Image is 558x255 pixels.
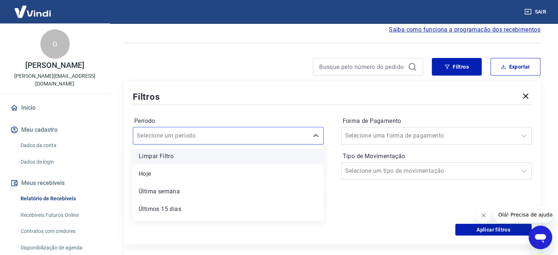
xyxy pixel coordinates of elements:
div: Últimos 30 dias [133,219,324,234]
label: Forma de Pagamento [343,117,530,125]
button: Meu cadastro [9,122,101,138]
iframe: Fechar mensagem [476,208,491,223]
a: Saiba como funciona a programação dos recebimentos [389,25,540,34]
iframe: Mensagem da empresa [494,207,552,223]
span: Olá! Precisa de ajuda? [4,5,62,11]
div: G [40,29,70,59]
label: Tipo de Movimentação [343,152,530,161]
button: Exportar [490,58,540,76]
div: Hoje [133,167,324,181]
button: Sair [523,5,549,19]
a: Relatório de Recebíveis [18,191,101,206]
a: Dados de login [18,154,101,170]
input: Busque pelo número do pedido [319,61,405,72]
button: Aplicar filtros [455,224,532,236]
p: [PERSON_NAME] [25,62,84,69]
label: Período [134,117,322,125]
a: Início [9,100,101,116]
h5: Filtros [133,91,160,103]
div: Última semana [133,184,324,199]
img: Vindi [9,0,56,23]
a: Dados da conta [18,138,101,153]
div: Últimos 15 dias [133,202,324,216]
a: Contratos com credores [18,224,101,239]
div: Limpar Filtro [133,149,324,164]
a: Recebíveis Futuros Online [18,208,101,223]
button: Meus recebíveis [9,175,101,191]
p: [PERSON_NAME][EMAIL_ADDRESS][DOMAIN_NAME] [6,72,104,88]
button: Filtros [432,58,482,76]
iframe: Botão para abrir a janela de mensagens [529,226,552,249]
